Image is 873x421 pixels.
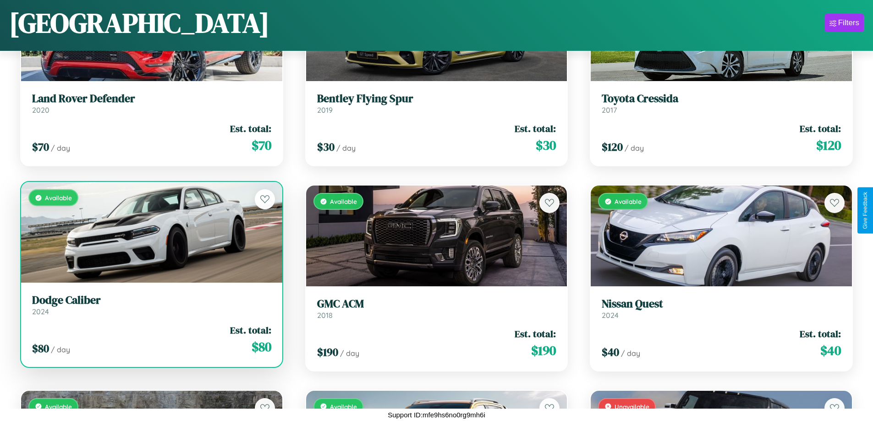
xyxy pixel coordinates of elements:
span: Est. total: [230,122,271,135]
p: Support ID: mfe9hs6no0rg9mh6i [388,409,485,421]
span: 2017 [602,105,617,115]
a: GMC ACM2018 [317,297,556,320]
span: 2018 [317,311,333,320]
span: / day [51,345,70,354]
span: Available [330,403,357,410]
span: $ 70 [32,139,49,154]
span: Est. total: [230,323,271,337]
span: Available [615,197,642,205]
span: Unavailable [615,403,649,410]
h1: [GEOGRAPHIC_DATA] [9,4,269,42]
a: Toyota Cressida2017 [602,92,841,115]
h3: Bentley Flying Spur [317,92,556,105]
h3: Nissan Quest [602,297,841,311]
span: $ 190 [317,344,338,360]
span: / day [621,349,640,358]
span: $ 40 [602,344,619,360]
span: 2024 [602,311,619,320]
h3: Land Rover Defender [32,92,271,105]
span: Est. total: [800,327,841,340]
span: $ 70 [252,136,271,154]
span: 2024 [32,307,49,316]
a: Land Rover Defender2020 [32,92,271,115]
span: $ 80 [252,338,271,356]
span: $ 30 [536,136,556,154]
span: Available [45,194,72,202]
span: $ 120 [816,136,841,154]
span: / day [625,143,644,153]
span: Est. total: [800,122,841,135]
span: $ 80 [32,341,49,356]
button: Filters [825,14,864,32]
a: Bentley Flying Spur2019 [317,92,556,115]
span: / day [51,143,70,153]
span: Available [330,197,357,205]
h3: GMC ACM [317,297,556,311]
span: $ 30 [317,139,335,154]
span: Est. total: [515,327,556,340]
span: 2020 [32,105,49,115]
div: Give Feedback [862,192,868,229]
div: Filters [838,18,859,27]
span: $ 120 [602,139,623,154]
h3: Dodge Caliber [32,294,271,307]
a: Dodge Caliber2024 [32,294,271,316]
span: / day [336,143,356,153]
span: Est. total: [515,122,556,135]
span: 2019 [317,105,333,115]
span: $ 190 [531,341,556,360]
span: / day [340,349,359,358]
span: $ 40 [820,341,841,360]
a: Nissan Quest2024 [602,297,841,320]
span: Available [45,403,72,410]
h3: Toyota Cressida [602,92,841,105]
